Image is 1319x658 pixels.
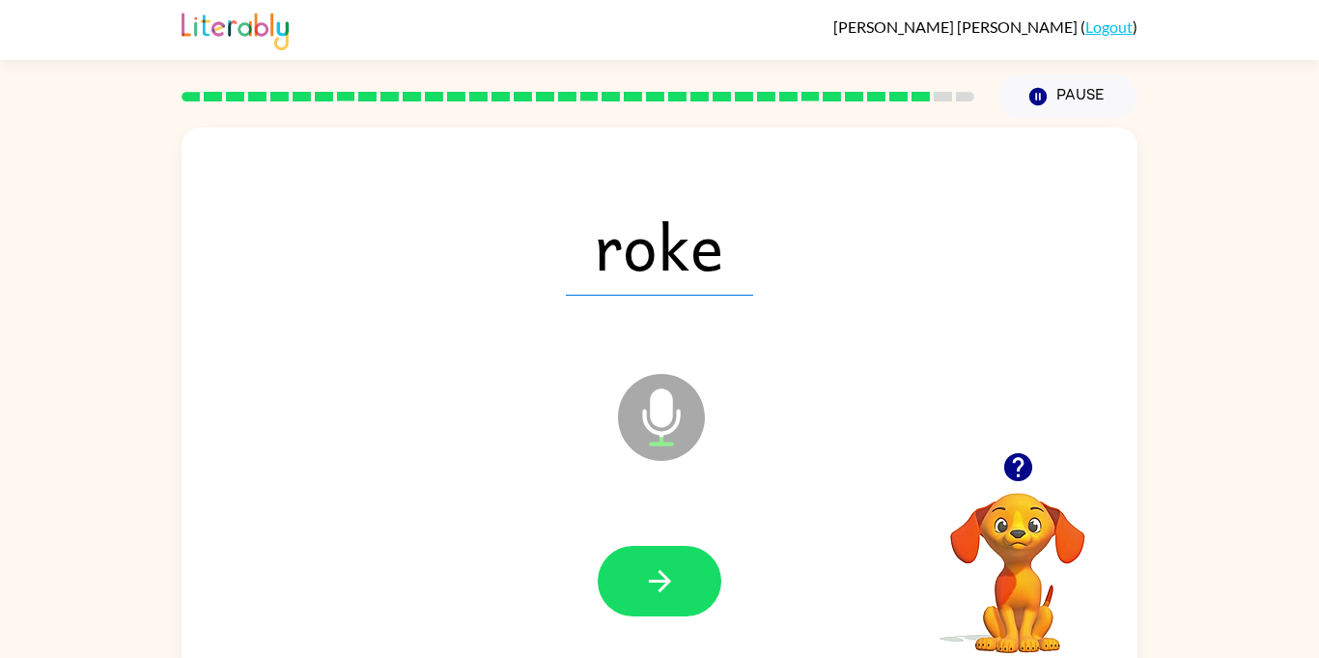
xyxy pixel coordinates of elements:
span: roke [566,195,753,296]
a: Logout [1085,17,1133,36]
span: [PERSON_NAME] [PERSON_NAME] [833,17,1080,36]
img: Literably [182,8,289,50]
video: Your browser must support playing .mp4 files to use Literably. Please try using another browser. [921,463,1114,656]
div: ( ) [833,17,1137,36]
button: Pause [997,74,1137,119]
